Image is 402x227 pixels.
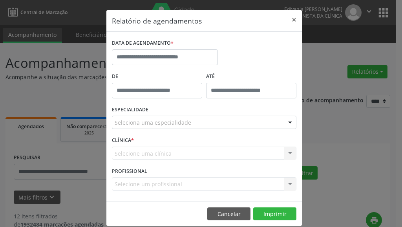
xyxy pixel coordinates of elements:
label: De [112,71,202,83]
h5: Relatório de agendamentos [112,16,202,26]
button: Cancelar [207,207,250,221]
button: Close [286,10,302,29]
span: Seleciona uma especialidade [115,118,191,127]
label: DATA DE AGENDAMENTO [112,37,174,49]
label: PROFISSIONAL [112,165,147,177]
label: ESPECIALIDADE [112,104,148,116]
label: ATÉ [206,71,296,83]
label: CLÍNICA [112,134,134,147]
button: Imprimir [253,207,296,221]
